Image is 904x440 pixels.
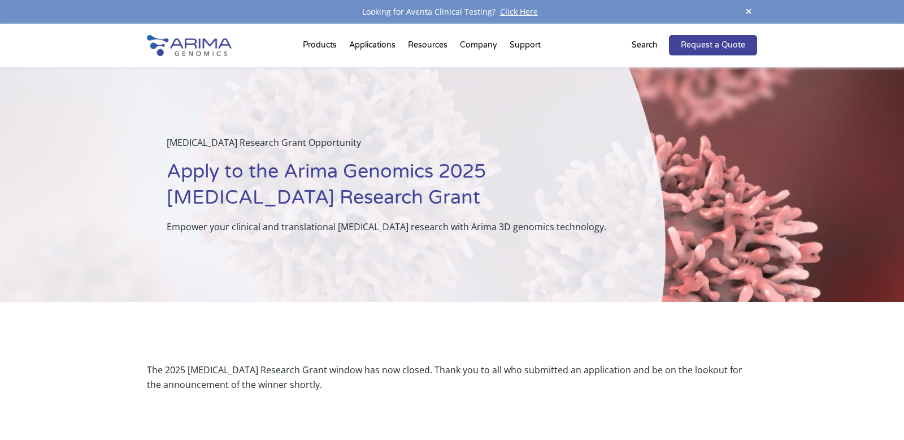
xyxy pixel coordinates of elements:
div: Looking for Aventa Clinical Testing? [147,5,757,19]
p: Search [632,38,658,53]
div: The 2025 [MEDICAL_DATA] Research Grant window has now closed. Thank you to all who submitted an a... [147,363,757,392]
h1: Apply to the Arima Genomics 2025 [MEDICAL_DATA] Research Grant [167,159,610,219]
a: Click Here [496,6,542,17]
img: Arima-Genomics-logo [147,35,232,56]
p: [MEDICAL_DATA] Research Grant Opportunity [167,135,610,159]
a: Request a Quote [669,35,757,55]
p: Empower your clinical and translational [MEDICAL_DATA] research with Arima 3D genomics technology. [167,219,610,234]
